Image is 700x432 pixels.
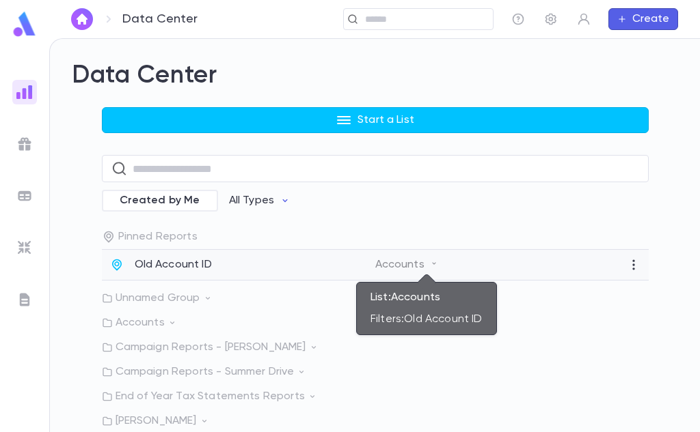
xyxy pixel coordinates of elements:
[16,188,33,204] img: batches_grey.339ca447c9d9533ef1741baa751efc33.svg
[135,258,212,272] p: Old Account ID
[102,107,649,133] button: Start a List
[122,12,198,27] p: Data Center
[74,14,90,25] img: home_white.a664292cf8c1dea59945f0da9f25487c.svg
[375,258,438,272] p: Accounts
[16,240,33,256] img: imports_grey.530a8a0e642e233f2baf0ef88e8c9fcb.svg
[102,291,649,305] p: Unnamed Group
[371,313,483,326] div: Filters: Old Account ID
[358,113,414,127] p: Start a List
[102,390,649,403] p: End of Year Tax Statements Reports
[371,291,483,304] div: List: Accounts
[16,136,33,152] img: campaigns_grey.99e729a5f7ee94e3726e6486bddda8f1.svg
[111,194,208,207] span: Created by Me
[218,188,301,214] button: All Types
[72,61,678,91] h2: Data Center
[16,84,33,100] img: reports_gradient.dbe2566a39951672bc459a78b45e2f92.svg
[102,341,649,354] p: Campaign Reports - [PERSON_NAME]
[102,230,649,244] p: Pinned Reports
[102,365,649,379] p: Campaign Reports - Summer Drive
[102,316,649,330] p: Accounts
[11,11,38,38] img: logo
[229,194,274,207] p: All Types
[16,291,33,308] img: letters_grey.7941b92b52307dd3b8a917253454ce1c.svg
[102,414,649,428] p: [PERSON_NAME]
[608,8,678,30] button: Create
[102,190,218,212] div: Created by Me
